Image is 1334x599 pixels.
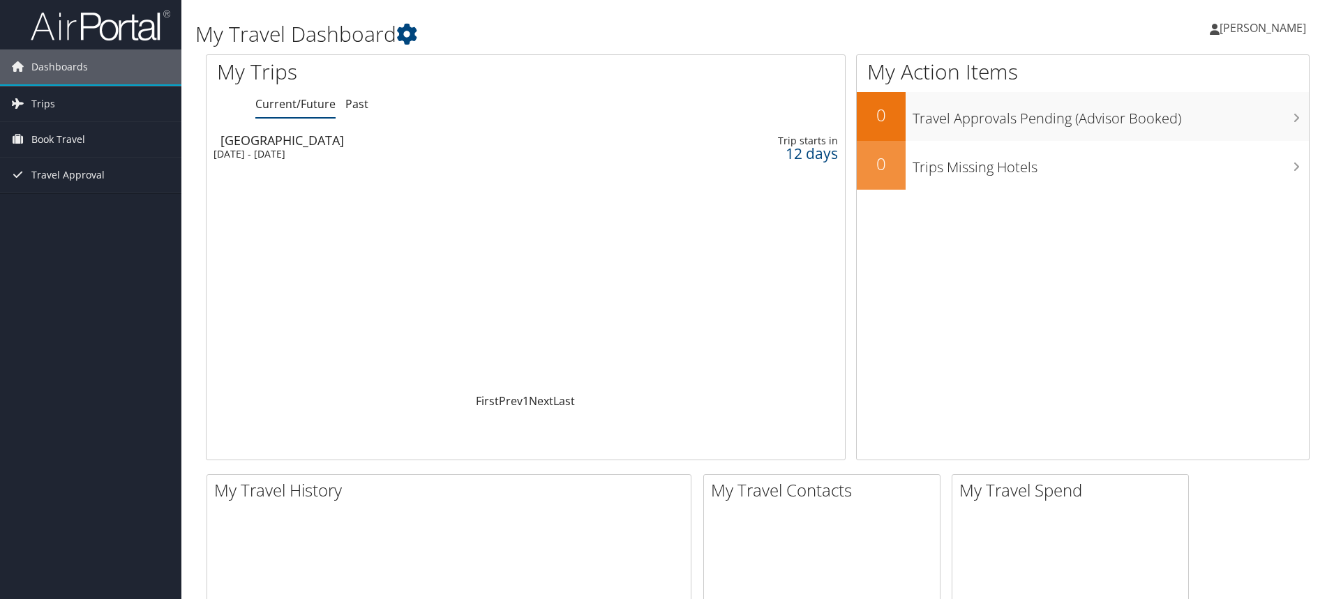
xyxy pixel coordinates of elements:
[857,141,1309,190] a: 0Trips Missing Hotels
[195,20,945,49] h1: My Travel Dashboard
[694,135,837,147] div: Trip starts in
[220,134,615,146] div: [GEOGRAPHIC_DATA]
[499,393,523,409] a: Prev
[959,478,1188,502] h2: My Travel Spend
[711,478,940,502] h2: My Travel Contacts
[913,102,1309,128] h3: Travel Approvals Pending (Advisor Booked)
[857,92,1309,141] a: 0Travel Approvals Pending (Advisor Booked)
[345,96,368,112] a: Past
[31,9,170,42] img: airportal-logo.png
[857,103,906,127] h2: 0
[217,57,569,86] h1: My Trips
[31,122,85,157] span: Book Travel
[529,393,553,409] a: Next
[694,147,837,160] div: 12 days
[523,393,529,409] a: 1
[31,86,55,121] span: Trips
[857,152,906,176] h2: 0
[214,478,691,502] h2: My Travel History
[553,393,575,409] a: Last
[31,158,105,192] span: Travel Approval
[913,151,1309,177] h3: Trips Missing Hotels
[857,57,1309,86] h1: My Action Items
[31,50,88,84] span: Dashboards
[476,393,499,409] a: First
[1210,7,1320,49] a: [PERSON_NAME]
[255,96,336,112] a: Current/Future
[213,148,608,160] div: [DATE] - [DATE]
[1220,20,1306,36] span: [PERSON_NAME]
